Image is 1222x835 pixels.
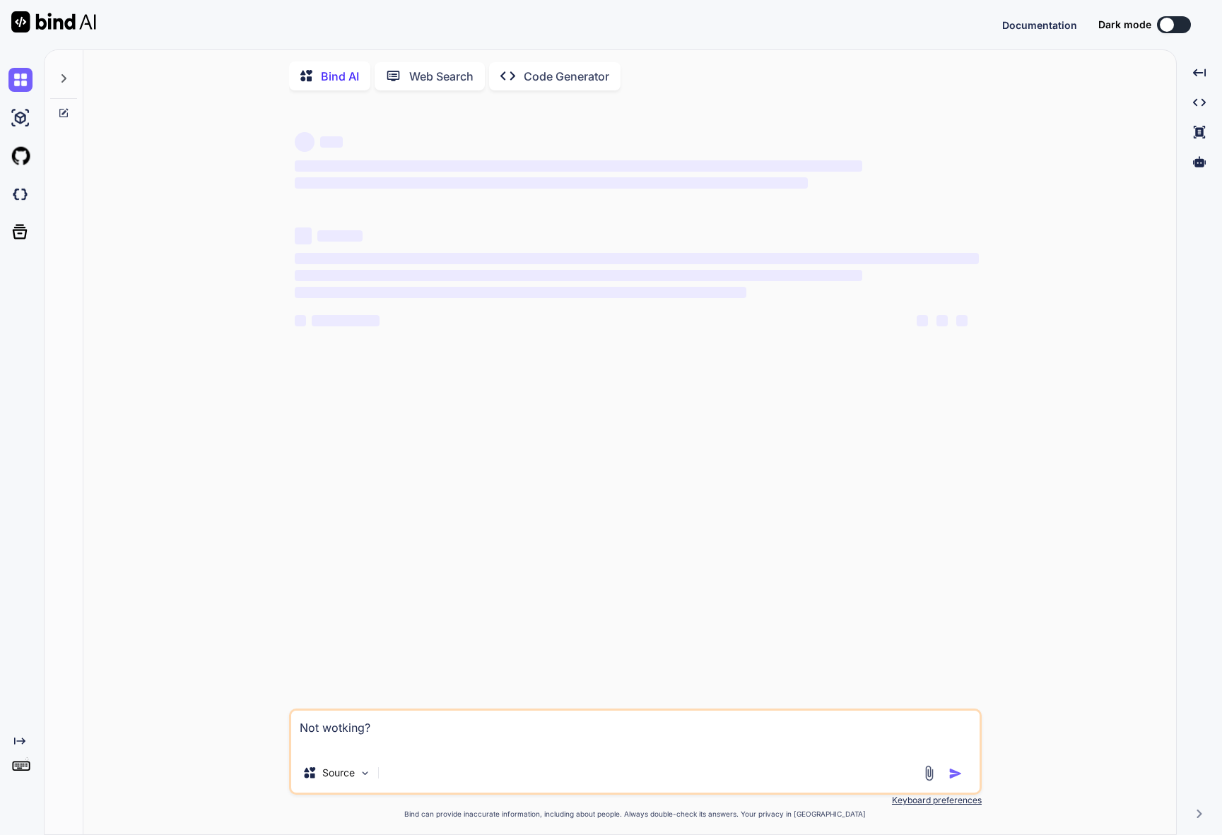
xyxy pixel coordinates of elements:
[8,144,33,168] img: githubLight
[1002,18,1077,32] button: Documentation
[409,68,474,85] p: Web Search
[295,253,979,264] span: ‌
[1098,18,1151,32] span: Dark mode
[289,809,982,819] p: Bind can provide inaccurate information, including about people. Always double-check its answers....
[936,315,948,326] span: ‌
[295,227,312,244] span: ‌
[359,767,371,779] img: Pick Models
[11,11,96,32] img: Bind AI
[921,765,937,781] img: attachment
[8,106,33,130] img: ai-studio
[948,766,963,781] img: icon
[8,182,33,206] img: darkCloudIdeIcon
[8,68,33,92] img: chat
[1002,19,1077,31] span: Documentation
[295,177,808,189] span: ‌
[317,230,363,242] span: ‌
[291,711,980,753] textarea: Not wotking?
[524,68,609,85] p: Code Generator
[295,270,862,281] span: ‌
[312,315,380,326] span: ‌
[956,315,968,326] span: ‌
[322,766,355,780] p: Source
[289,795,982,806] p: Keyboard preferences
[295,132,315,152] span: ‌
[321,68,359,85] p: Bind AI
[295,287,746,298] span: ‌
[917,315,928,326] span: ‌
[320,136,343,148] span: ‌
[295,160,862,172] span: ‌
[295,315,306,326] span: ‌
